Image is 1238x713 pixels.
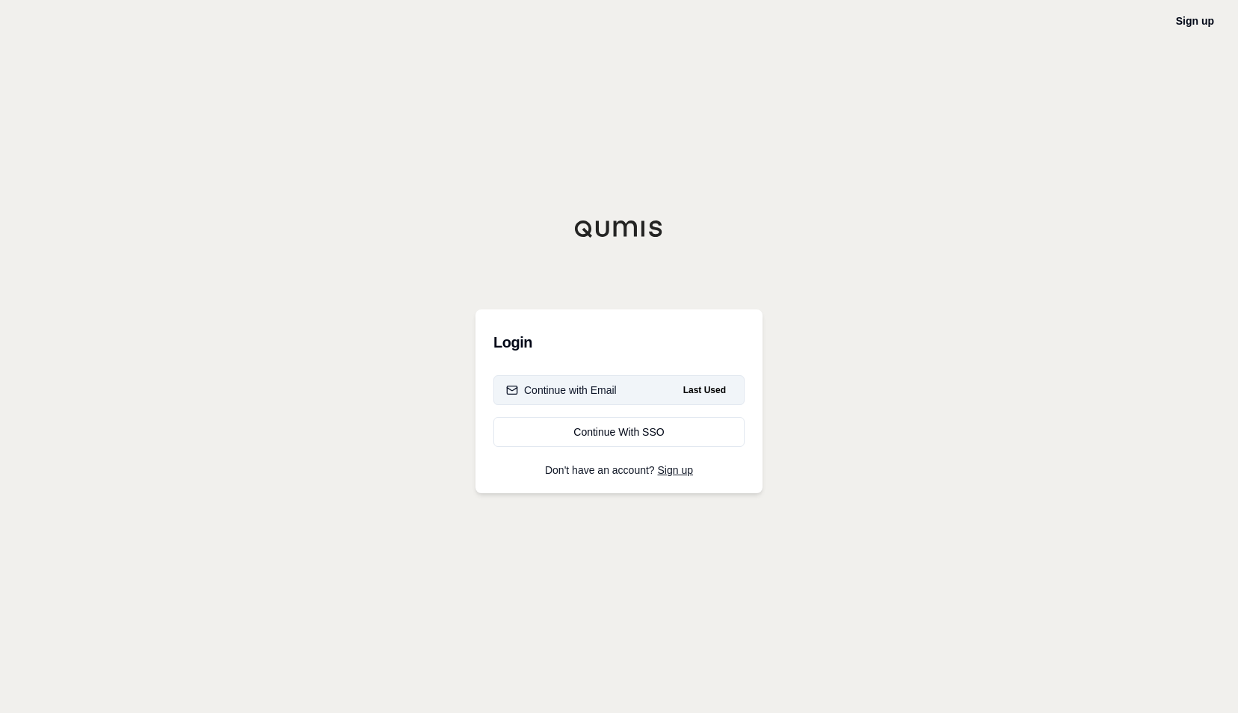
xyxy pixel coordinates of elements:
[493,465,745,475] p: Don't have an account?
[574,220,664,238] img: Qumis
[1176,15,1214,27] a: Sign up
[493,327,745,357] h3: Login
[506,383,617,398] div: Continue with Email
[506,425,732,439] div: Continue With SSO
[677,381,732,399] span: Last Used
[658,464,693,476] a: Sign up
[493,417,745,447] a: Continue With SSO
[493,375,745,405] button: Continue with EmailLast Used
